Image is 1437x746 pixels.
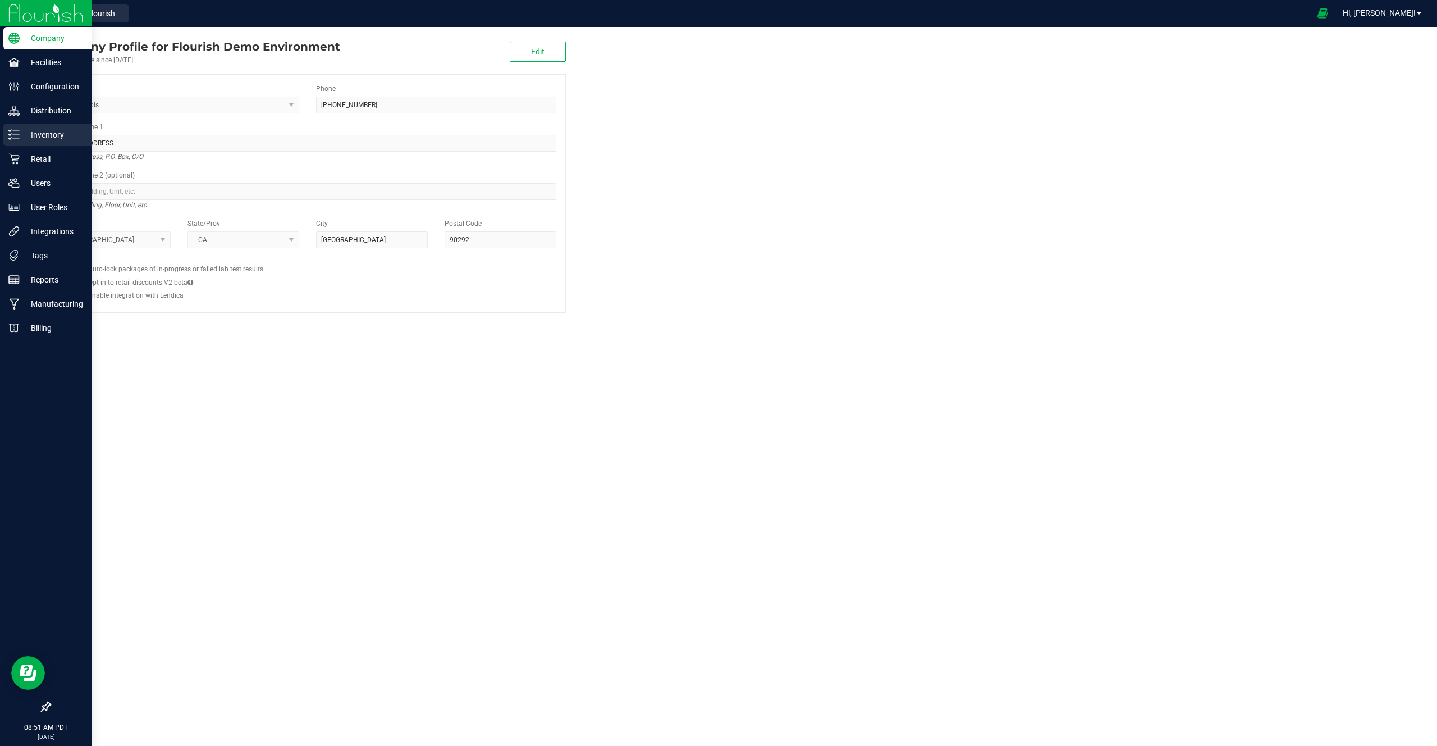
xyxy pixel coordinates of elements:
[8,178,20,189] inline-svg: Users
[20,225,87,238] p: Integrations
[88,290,184,301] label: Enable integration with Lendica
[59,198,148,212] i: Suite, Building, Floor, Unit, etc.
[20,321,87,335] p: Billing
[8,250,20,261] inline-svg: Tags
[20,128,87,142] p: Inventory
[11,656,45,690] iframe: Resource center
[59,183,556,200] input: Suite, Building, Unit, etc.
[88,264,263,274] label: Auto-lock packages of in-progress or failed lab test results
[8,105,20,116] inline-svg: Distribution
[445,231,556,248] input: Postal Code
[59,135,556,152] input: Address
[445,219,482,229] label: Postal Code
[8,202,20,213] inline-svg: User Roles
[59,150,143,163] i: Street address, P.O. Box, C/O
[20,152,87,166] p: Retail
[1343,8,1416,17] span: Hi, [PERSON_NAME]!
[8,274,20,285] inline-svg: Reports
[20,176,87,190] p: Users
[316,84,336,94] label: Phone
[8,57,20,68] inline-svg: Facilities
[1310,2,1335,24] span: Open Ecommerce Menu
[8,153,20,165] inline-svg: Retail
[20,31,87,45] p: Company
[8,226,20,237] inline-svg: Integrations
[5,733,87,741] p: [DATE]
[20,80,87,93] p: Configuration
[5,722,87,733] p: 08:51 AM PDT
[510,42,566,62] button: Edit
[49,38,340,55] div: Flourish Demo Environment
[187,219,220,229] label: State/Prov
[316,219,328,229] label: City
[8,33,20,44] inline-svg: Company
[59,257,556,264] h2: Configs
[316,97,556,113] input: (123) 456-7890
[8,322,20,334] inline-svg: Billing
[316,231,428,248] input: City
[20,104,87,117] p: Distribution
[20,297,87,311] p: Manufacturing
[8,298,20,310] inline-svg: Manufacturing
[20,56,87,69] p: Facilities
[20,273,87,286] p: Reports
[59,170,135,180] label: Address Line 2 (optional)
[20,249,87,262] p: Tags
[8,81,20,92] inline-svg: Configuration
[8,129,20,140] inline-svg: Inventory
[531,47,544,56] span: Edit
[88,278,193,288] label: Opt in to retail discounts V2 beta
[20,201,87,214] p: User Roles
[49,55,340,65] div: Account active since [DATE]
